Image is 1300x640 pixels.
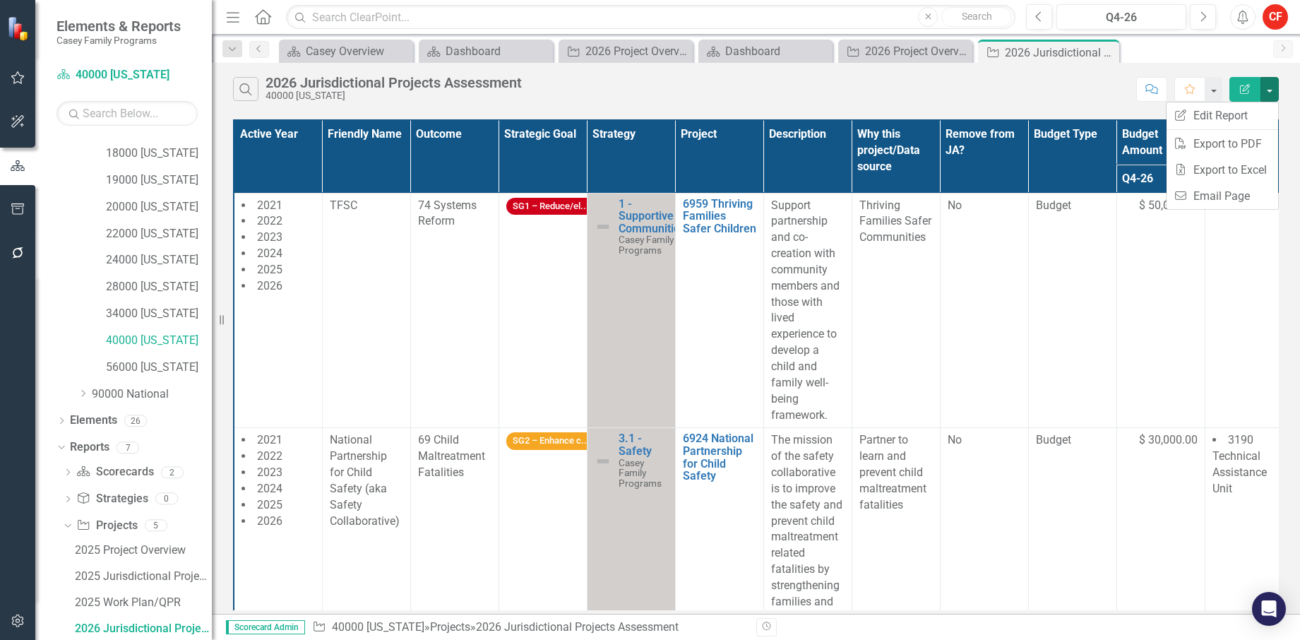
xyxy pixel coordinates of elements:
[587,193,675,428] td: Double-Click to Edit Right Click for Context Menu
[948,198,962,212] span: No
[585,42,689,60] div: 2026 Project Overview_SC4
[1036,198,1109,214] span: Budget
[1139,198,1198,214] span: $ 50,000.00
[257,449,282,463] span: 2022
[161,466,184,478] div: 2
[257,263,282,276] span: 2025
[106,360,212,376] a: 56000 [US_STATE]
[332,620,424,634] a: 40000 [US_STATE]
[76,491,148,507] a: Strategies
[106,306,212,322] a: 34000 [US_STATE]
[282,42,410,60] a: Casey Overview
[106,226,212,242] a: 22000 [US_STATE]
[257,498,282,511] span: 2025
[257,433,282,446] span: 2021
[257,230,282,244] span: 2023
[948,433,962,446] span: No
[56,101,198,126] input: Search Below...
[56,35,181,46] small: Casey Family Programs
[1116,193,1205,428] td: Double-Click to Edit
[410,193,499,428] td: Double-Click to Edit
[1061,9,1181,26] div: Q4-26
[1212,433,1267,495] span: 3190 Technical Assistance Unit
[106,333,212,349] a: 40000 [US_STATE]
[75,622,212,635] div: 2026 Jurisdictional Projects Assessment
[117,442,139,454] div: 7
[75,570,212,583] div: 2025 Jurisdictional Projects Assessment
[1252,592,1286,626] div: Open Intercom Messenger
[595,453,612,470] img: Not Defined
[859,198,933,247] p: Thriving Families Safer Communities
[422,42,549,60] a: Dashboard
[1028,193,1116,428] td: Double-Click to Edit
[418,433,485,479] span: 69 Child Maltreatment Fatalities
[852,193,940,428] td: Double-Click to Edit
[842,42,969,60] a: 2026 Project Overview
[619,234,674,256] span: Casey Family Programs
[330,433,400,527] span: National Partnership for Child Safety (aka Safety Collaborative)
[71,539,212,562] a: 2025 Project Overview
[1167,102,1278,129] a: Edit Report
[56,67,198,83] a: 40000 [US_STATE]
[257,214,282,227] span: 2022
[71,591,212,614] a: 2025 Work Plan/QPR
[106,146,212,162] a: 18000 [US_STATE]
[619,432,668,457] a: 3.1 - Safety
[446,42,549,60] div: Dashboard
[619,198,686,235] a: 1 - Supportive Communities
[1036,432,1109,449] span: Budget
[430,620,470,634] a: Projects
[286,5,1015,30] input: Search ClearPoint...
[1139,432,1198,449] span: $ 30,000.00
[562,42,689,60] a: 2026 Project Overview_SC4
[1056,4,1186,30] button: Q4-26
[312,620,746,636] div: » »
[234,193,322,428] td: Double-Click to Edit
[76,464,153,480] a: Scorecards
[675,193,763,428] td: Double-Click to Edit Right Click for Context Menu
[506,432,604,450] span: SG2 – Enhance c...ily
[7,16,32,41] img: ClearPoint Strategy
[75,596,212,609] div: 2025 Work Plan/QPR
[1005,44,1116,61] div: 2026 Jurisdictional Projects Assessment
[226,620,305,634] span: Scorecard Admin
[106,279,212,295] a: 28000 [US_STATE]
[92,386,212,403] a: 90000 National
[683,432,756,482] a: 6924 National Partnership for Child Safety
[257,466,282,479] span: 2023
[106,252,212,268] a: 24000 [US_STATE]
[1167,131,1278,157] a: Export to PDF
[859,432,933,513] p: Partner to learn and prevent child maltreatment fatalities
[595,218,612,235] img: Not Defined
[70,413,117,429] a: Elements
[257,279,282,292] span: 2026
[865,42,969,60] div: 2026 Project Overview
[725,42,829,60] div: Dashboard
[266,75,522,90] div: 2026 Jurisdictional Projects Assessment
[257,247,282,260] span: 2024
[155,493,178,505] div: 0
[266,90,522,101] div: 40000 [US_STATE]
[56,18,181,35] span: Elements & Reports
[771,198,845,424] p: Support partnership and co-creation with community members and those with lived experience to dev...
[1167,183,1278,209] a: Email Page
[702,42,829,60] a: Dashboard
[257,198,282,212] span: 2021
[322,193,410,428] td: Double-Click to Edit
[763,193,852,428] td: Double-Click to Edit
[1205,193,1293,428] td: Double-Click to Edit
[145,520,167,532] div: 5
[106,172,212,189] a: 19000 [US_STATE]
[499,193,587,428] td: Double-Click to Edit
[683,198,756,235] a: 6959 Thriving Families Safer Children
[1167,157,1278,183] a: Export to Excel
[257,482,282,495] span: 2024
[476,620,679,634] div: 2026 Jurisdictional Projects Assessment
[941,7,1012,27] button: Search
[106,199,212,215] a: 20000 [US_STATE]
[962,11,992,22] span: Search
[257,514,282,528] span: 2026
[330,198,357,212] span: TFSC
[1263,4,1288,30] button: CF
